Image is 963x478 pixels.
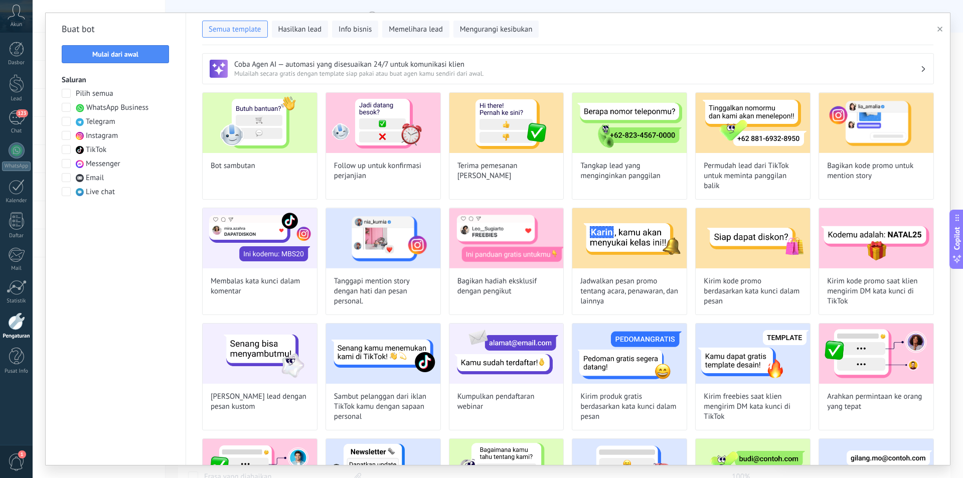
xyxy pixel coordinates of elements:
span: TikTok [86,145,106,155]
img: Kirim kode promo berdasarkan kata kunci dalam pesan [696,208,810,268]
button: Memelihara lead [382,21,449,38]
span: Membalas kata kunci dalam komentar [211,276,309,296]
img: Follow up untuk konfirmasi perjanjian [326,93,440,153]
img: Bot sambutan [203,93,317,153]
img: Membalas kata kunci dalam komentar [203,208,317,268]
span: Bot sambutan [211,161,255,171]
span: Copilot [952,227,962,250]
span: 1 [18,450,26,458]
h3: Coba Agen AI — automasi yang disesuaikan 24/7 untuk komunikasi klien [234,60,920,69]
span: Pilih semua [76,89,113,99]
span: Arahkan permintaan ke orang yang tepat [827,392,925,412]
div: Pusat Info [2,368,31,375]
button: Semua template [202,21,268,38]
span: Telegram [86,117,115,127]
img: Kirim freebies saat klien mengirim DM kata kunci di TikTok [696,324,810,384]
div: Dasbor [2,60,31,66]
img: Tangkap lead yang menginginkan panggilan [572,93,687,153]
span: Terima pemesanan [PERSON_NAME] [457,161,556,181]
span: Live chat [86,187,115,197]
span: Permudah lead dari TikTok untuk meminta panggilan balik [704,161,802,191]
span: Hasilkan lead [278,25,322,35]
img: Terima pemesanan janji temu [449,93,564,153]
img: Kumpulkan pendaftaran webinar [449,324,564,384]
span: Mulailah secara gratis dengan template siap pakai atau buat agen kamu sendiri dari awal. [234,69,920,78]
span: Info bisnis [339,25,372,35]
span: Tanggapi mention story dengan hati dan pesan personal. [334,276,432,306]
span: Kirim kode promo saat klien mengirim DM kata kunci di TikTok [827,276,925,306]
span: [PERSON_NAME] lead dengan pesan kustom [211,392,309,412]
div: Pengaturan [2,333,31,340]
img: Sambut pelanggan dari iklan TikTok kamu dengan sapaan personal [326,324,440,384]
span: WhatsApp Business [86,103,148,113]
button: Mengurangi kesibukan [453,21,539,38]
img: Arahkan permintaan ke orang yang tepat [819,324,933,384]
div: Daftar [2,233,31,239]
span: Mulai dari awal [92,51,138,58]
span: Kirim kode promo berdasarkan kata kunci dalam pesan [704,276,802,306]
span: Kirim produk gratis berdasarkan kata kunci dalam pesan [580,392,679,422]
h3: Saluran [62,75,170,85]
img: Permudah lead dari TikTok untuk meminta panggilan balik [696,93,810,153]
h2: Buat bot [62,21,170,37]
img: Sambut lead dengan pesan kustom [203,324,317,384]
div: Statistik [2,298,31,304]
div: Kalender [2,198,31,204]
span: Memelihara lead [389,25,442,35]
span: Semua template [209,25,261,35]
span: Bagikan hadiah eksklusif dengan pengikut [457,276,556,296]
span: Messenger [86,159,120,169]
img: Kirim kode promo saat klien mengirim DM kata kunci di TikTok [819,208,933,268]
span: Instagram [86,131,118,141]
span: Bagikan kode promo untuk mention story [827,161,925,181]
div: Lead [2,96,31,102]
div: Mail [2,265,31,272]
span: Kirim freebies saat klien mengirim DM kata kunci di TikTok [704,392,802,422]
button: Info bisnis [332,21,378,38]
div: WhatsApp [2,162,31,171]
img: Bagikan kode promo untuk mention story [819,93,933,153]
span: Tangkap lead yang menginginkan panggilan [580,161,679,181]
span: Jadwalkan pesan promo tentang acara, penawaran, dan lainnya [580,276,679,306]
span: 123 [16,109,28,117]
span: Follow up untuk konfirmasi perjanjian [334,161,432,181]
button: Mulai dari awal [62,45,169,63]
span: Kumpulkan pendaftaran webinar [457,392,556,412]
div: Chat [2,128,31,134]
img: Kirim produk gratis berdasarkan kata kunci dalam pesan [572,324,687,384]
span: Sambut pelanggan dari iklan TikTok kamu dengan sapaan personal [334,392,432,422]
span: Email [86,173,104,183]
span: Akun [11,22,23,28]
img: Bagikan hadiah eksklusif dengan pengikut [449,208,564,268]
button: Hasilkan lead [272,21,329,38]
span: Mengurangi kesibukan [460,25,533,35]
img: Tanggapi mention story dengan hati dan pesan personal. [326,208,440,268]
img: Jadwalkan pesan promo tentang acara, penawaran, dan lainnya [572,208,687,268]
